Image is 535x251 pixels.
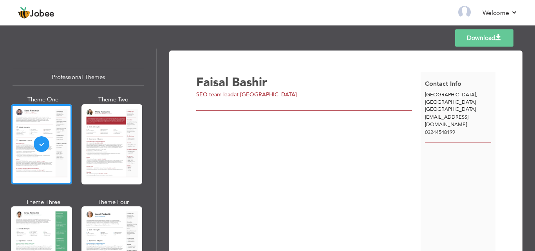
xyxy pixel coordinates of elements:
[458,6,471,18] img: Profile Img
[83,96,144,104] div: Theme Two
[425,91,476,98] span: [GEOGRAPHIC_DATA]
[425,79,461,88] span: Contact Info
[13,69,144,86] div: Professional Themes
[196,74,228,90] span: Faisal
[196,91,234,98] span: SEO team lead
[232,74,267,90] span: Bashir
[425,129,455,136] span: 03244548199
[455,29,513,47] a: Download
[421,91,495,113] div: [GEOGRAPHIC_DATA]
[83,198,144,206] div: Theme Four
[425,114,468,128] span: [EMAIL_ADDRESS][DOMAIN_NAME]
[18,7,30,19] img: jobee.io
[18,7,54,19] a: Jobee
[483,8,517,18] a: Welcome
[13,96,74,104] div: Theme One
[30,10,54,18] span: Jobee
[425,106,476,113] span: [GEOGRAPHIC_DATA]
[13,198,74,206] div: Theme Three
[476,91,477,98] span: ,
[234,91,297,98] span: at [GEOGRAPHIC_DATA]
